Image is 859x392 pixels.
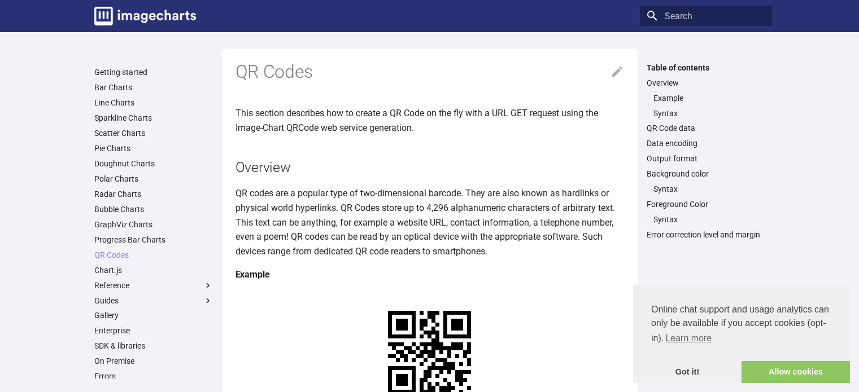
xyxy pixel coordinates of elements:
[647,230,765,240] a: Error correction level and margin
[94,113,213,123] a: Sparkline Charts
[651,303,832,347] span: Online chat support and usage analytics can only be available if you accept cookies (opt-in).
[94,325,213,336] a: Enterprise
[647,184,765,194] nav: Background color
[647,169,765,179] a: Background color
[236,267,624,282] h4: Example
[94,265,213,275] a: Chart.js
[236,106,624,135] p: This section describes how to create a QR Code on the fly with a URL GET request using the Image-...
[94,371,213,381] a: Errors
[633,361,742,384] a: dismiss cookie message
[94,204,213,214] a: Bubble Charts
[647,214,765,224] nav: Foreground Color
[94,189,213,199] a: Radar Charts
[94,128,213,138] a: Scatter Charts
[94,158,213,169] a: Doughnut Charts
[647,138,765,148] a: Data encoding
[647,199,765,209] a: Foreground Color
[664,330,713,347] a: learn more about cookies
[94,296,213,306] label: Guides
[94,174,213,184] a: Polar Charts
[236,60,624,84] h1: QR Codes
[653,214,765,224] a: Syntax
[90,2,200,30] a: Image-Charts documentation
[94,341,213,351] a: SDK & libraries
[94,7,196,25] img: logo
[94,310,213,320] a: Gallery
[647,123,765,133] a: QR Code data
[640,63,772,73] label: Table of contents
[647,153,765,164] a: Output format
[647,93,765,118] nav: Overview
[653,108,765,118] a: Syntax
[640,6,772,26] input: Search
[94,280,213,290] label: Reference
[94,143,213,153] a: Pie Charts
[236,157,624,177] h2: Overview
[94,235,213,245] a: Progress Bar Charts
[640,63,772,240] nav: Table of contents
[94,356,213,366] a: On Premise
[653,184,765,194] a: Syntax
[653,93,765,103] a: Example
[236,186,624,258] p: QR codes are a popular type of two-dimensional barcode. They are also known as hardlinks or physi...
[94,98,213,108] a: Line Charts
[647,78,765,88] a: Overview
[94,219,213,230] a: GraphViz Charts
[742,361,850,384] a: allow cookies
[94,82,213,93] a: Bar Charts
[94,250,213,260] a: QR Codes
[633,285,850,383] div: cookieconsent
[94,67,213,77] a: Getting started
